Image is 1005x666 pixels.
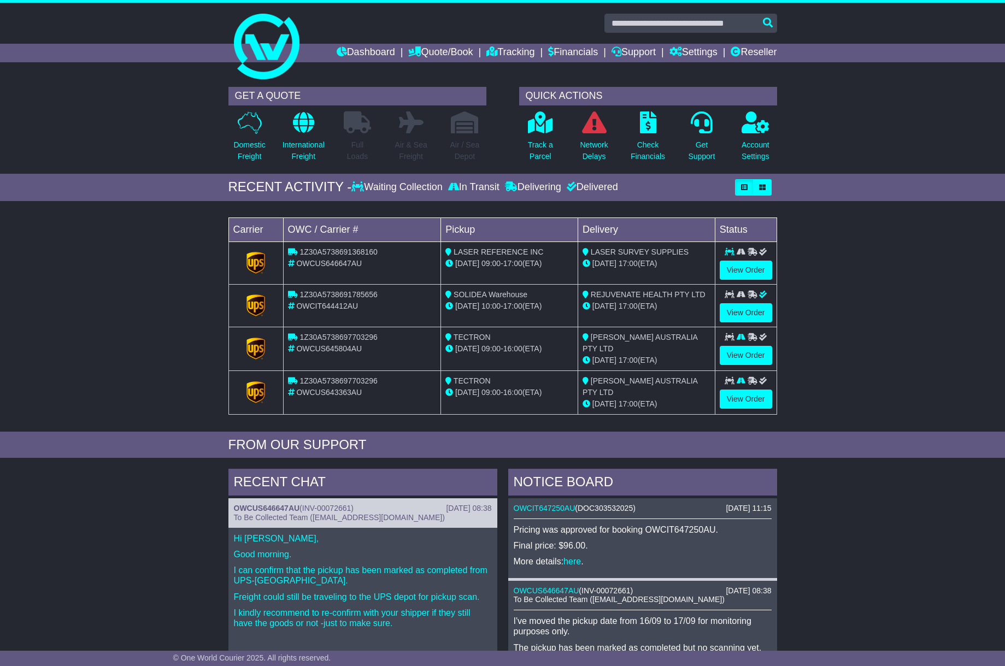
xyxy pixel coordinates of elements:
td: Delivery [578,217,715,241]
a: Reseller [731,44,777,62]
p: Pricing was approved for booking OWCIT647250AU. [514,524,772,535]
p: Freight could still be traveling to the UPS depot for pickup scan. [234,592,492,602]
p: I've moved the pickup date from 16/09 to 17/09 for monitoring purposes only. [514,616,772,636]
a: Tracking [486,44,534,62]
span: 09:00 [481,344,501,353]
span: To Be Collected Team ([EMAIL_ADDRESS][DOMAIN_NAME]) [514,595,725,604]
a: GetSupport [687,111,715,168]
span: TECTRON [454,333,491,341]
a: AccountSettings [741,111,770,168]
a: Settings [669,44,718,62]
span: 1Z30A5738691368160 [299,247,377,256]
span: REJUVENATE HEALTH PTY LTD [591,290,706,299]
div: Waiting Collection [351,181,445,193]
img: GetCarrierServiceLogo [246,252,265,274]
span: LASER SURVEY SUPPLIES [591,247,689,256]
span: [DATE] [592,302,616,310]
div: [DATE] 11:15 [726,504,771,513]
div: GET A QUOTE [228,87,486,105]
a: View Order [720,303,772,322]
div: FROM OUR SUPPORT [228,437,777,453]
span: SOLIDEA Warehouse [454,290,527,299]
div: NOTICE BOARD [508,469,777,498]
div: RECENT ACTIVITY - [228,179,352,195]
span: [DATE] [455,302,479,310]
p: Air & Sea Freight [395,139,427,162]
p: I can confirm that the pickup has been marked as completed from UPS-[GEOGRAPHIC_DATA]. [234,565,492,586]
div: (ETA) [583,355,710,366]
p: Network Delays [580,139,608,162]
a: DomesticFreight [233,111,266,168]
span: [DATE] [592,399,616,408]
a: Quote/Book [408,44,473,62]
p: Get Support [688,139,715,162]
p: International Freight [283,139,325,162]
img: GetCarrierServiceLogo [246,338,265,359]
a: Track aParcel [527,111,554,168]
div: - (ETA) [445,258,573,269]
div: ( ) [234,504,492,513]
span: 10:00 [481,302,501,310]
a: View Order [720,261,772,280]
div: [DATE] 08:38 [726,586,771,596]
p: Kind Regards, [234,650,492,660]
span: 17:00 [619,259,638,268]
p: Good morning. [234,549,492,559]
span: LASER REFERENCE INC [454,247,543,256]
td: Carrier [228,217,283,241]
div: (ETA) [583,300,710,312]
span: INV-00072661 [581,586,631,595]
p: Full Loads [344,139,371,162]
span: [DATE] [455,259,479,268]
div: [DATE] 08:38 [446,504,491,513]
span: [PERSON_NAME] AUSTRALIA PTY LTD [583,333,697,353]
div: - (ETA) [445,300,573,312]
span: 09:00 [481,259,501,268]
a: View Order [720,346,772,365]
div: Delivered [564,181,618,193]
span: To Be Collected Team ([EMAIL_ADDRESS][DOMAIN_NAME]) [234,513,445,522]
a: NetworkDelays [579,111,608,168]
span: 17:00 [503,259,522,268]
td: Pickup [441,217,578,241]
a: here [563,557,581,566]
a: OWCIT647250AU [514,504,575,512]
span: 16:00 [503,388,522,397]
a: Financials [548,44,598,62]
span: 16:00 [503,344,522,353]
a: OWCUS646647AU [514,586,579,595]
span: 1Z30A5738691785656 [299,290,377,299]
p: Check Financials [631,139,665,162]
span: [DATE] [455,388,479,397]
span: OWCUS646647AU [296,259,362,268]
span: 17:00 [619,356,638,364]
span: 09:00 [481,388,501,397]
p: Air / Sea Depot [450,139,480,162]
div: ( ) [514,504,772,513]
div: Delivering [502,181,564,193]
div: RECENT CHAT [228,469,497,498]
a: CheckFinancials [630,111,666,168]
span: 17:00 [619,302,638,310]
div: - (ETA) [445,343,573,355]
p: Hi [PERSON_NAME], [234,533,492,544]
span: 17:00 [503,302,522,310]
p: More details: . [514,556,772,567]
span: [DATE] [455,344,479,353]
span: 1Z30A5738697703296 [299,333,377,341]
p: The pickup has been marked as completed but no scanning yet. [514,643,772,653]
span: 1Z30A5738697703296 [299,376,377,385]
span: 17:00 [619,399,638,408]
p: Account Settings [742,139,769,162]
img: GetCarrierServiceLogo [246,381,265,403]
span: © One World Courier 2025. All rights reserved. [173,653,331,662]
p: Domestic Freight [233,139,265,162]
div: ( ) [514,586,772,596]
td: Status [715,217,777,241]
div: QUICK ACTIONS [519,87,777,105]
a: OWCUS646647AU [234,504,300,512]
div: (ETA) [583,258,710,269]
div: In Transit [445,181,502,193]
span: DOC303532025 [578,504,633,512]
span: [PERSON_NAME] AUSTRALIA PTY LTD [583,376,697,397]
